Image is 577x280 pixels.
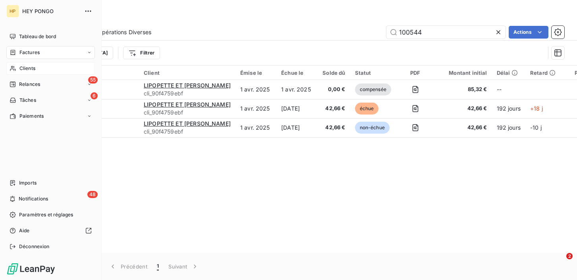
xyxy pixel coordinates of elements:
td: -- [492,80,525,99]
div: Statut [355,70,391,76]
a: Aide [6,224,95,237]
span: Factures [19,49,40,56]
td: 192 jours [492,99,525,118]
div: HP [6,5,19,17]
span: 0,00 € [322,86,345,93]
span: 85,32 € [439,86,487,93]
span: 42,66 € [439,124,487,132]
input: Rechercher [386,26,506,39]
button: Précédent [104,258,152,275]
button: Actions [509,26,548,39]
span: Opérations Diverses [98,28,151,36]
div: Échue le [281,70,313,76]
span: LIPOPETTE ET [PERSON_NAME] [144,120,231,127]
span: Paiements [19,113,44,120]
span: Relances [19,81,40,88]
span: échue [355,103,379,115]
span: -10 j [530,124,542,131]
td: [DATE] [276,118,318,137]
span: 42,66 € [322,105,345,113]
td: 1 avr. 2025 [276,80,318,99]
span: 55 [88,76,98,84]
span: Aide [19,227,30,234]
span: cli_90f4759ebf [144,128,231,136]
span: 48 [87,191,98,198]
iframe: Intercom live chat [550,253,569,272]
span: HEY PONGO [22,8,79,14]
span: 1 [157,262,159,270]
div: Délai [497,70,521,76]
div: Client [144,70,231,76]
span: Notifications [19,195,48,202]
span: 42,66 € [322,124,345,132]
div: Émise le [240,70,272,76]
span: +18 j [530,105,543,112]
span: cli_90f4759ebf [144,89,231,97]
div: Solde dû [322,70,345,76]
button: Suivant [164,258,204,275]
td: [DATE] [276,99,318,118]
span: Tableau de bord [19,33,56,40]
span: compensée [355,84,391,95]
span: Clients [19,65,35,72]
span: 42,66 € [439,105,487,113]
div: PDF [401,70,430,76]
div: Montant initial [439,70,487,76]
span: cli_90f4759ebf [144,109,231,117]
span: 6 [91,92,98,99]
span: Déconnexion [19,243,50,250]
td: 192 jours [492,118,525,137]
td: 1 avr. 2025 [235,80,276,99]
img: Logo LeanPay [6,262,56,275]
button: Filtrer [123,47,160,59]
td: 1 avr. 2025 [235,99,276,118]
span: LIPOPETTE ET [PERSON_NAME] [144,82,231,89]
span: Tâches [19,97,36,104]
button: 1 [152,258,164,275]
td: 1 avr. 2025 [235,118,276,137]
span: Paramètres et réglages [19,211,73,218]
div: Retard [530,70,556,76]
span: Imports [19,179,37,187]
span: 2 [566,253,573,259]
span: LIPOPETTE ET [PERSON_NAME] [144,101,231,108]
span: non-échue [355,122,390,134]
